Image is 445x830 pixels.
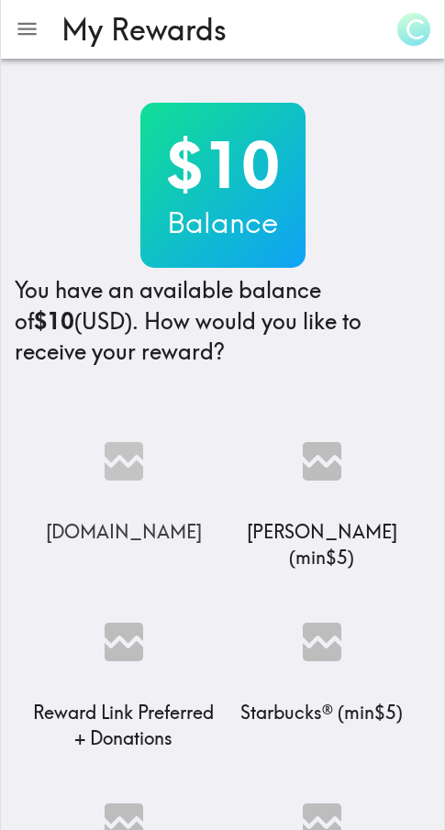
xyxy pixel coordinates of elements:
[230,700,414,725] p: Starbucks® ( min $5 )
[390,6,438,53] button: C
[140,127,306,203] h2: $10
[230,404,414,570] a: Lowe's[PERSON_NAME] (min$5)
[32,519,216,545] p: [DOMAIN_NAME]
[34,307,74,335] b: $10
[230,519,414,570] p: [PERSON_NAME] ( min $5 )
[140,202,306,243] h3: Balance
[32,700,216,751] p: Reward Link Preferred + Donations
[32,585,216,751] a: Reward Link Preferred + DonationsReward Link Preferred + Donations
[406,14,424,46] span: C
[32,404,216,545] a: Amazon.com[DOMAIN_NAME]
[230,585,414,725] a: Starbucks®Starbucks® (min$5)
[61,12,375,47] h3: My Rewards
[15,275,430,368] h4: You have an available balance of (USD) . How would you like to receive your reward?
